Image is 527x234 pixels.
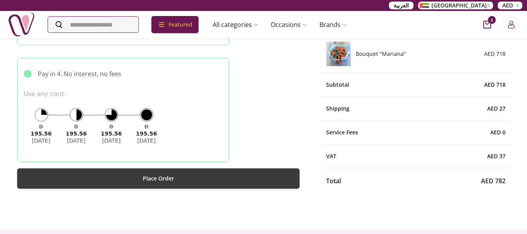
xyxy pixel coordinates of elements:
span: 2 [488,16,496,24]
p: Pay in 4. No interest, no fees [38,69,121,79]
span: AED 27 [487,105,506,113]
img: Arabic_dztd3n.png [420,3,429,8]
span: [GEOGRAPHIC_DATA] [431,2,487,9]
div: VAT [321,145,510,168]
div: Total [321,168,510,186]
h6: Bouquet "Mariana" [351,50,406,58]
button: [GEOGRAPHIC_DATA] [418,2,493,9]
input: Search [48,17,138,32]
div: AED 718 [481,50,506,58]
span: AED 37 [487,152,506,160]
span: العربية [394,2,409,9]
button: Place Order [17,168,300,189]
span: AED 718 [484,81,506,89]
div: Subtotal [321,73,510,97]
a: Brands [313,17,353,32]
a: All categories [206,17,264,32]
a: Occasions [264,17,313,32]
div: Shipping [321,97,510,121]
button: Login [504,17,519,32]
img: Nigwa-uae-gifts [8,11,35,38]
img: 1732527727110.jpg [326,42,351,66]
span: AED 0 [490,129,506,136]
div: Featured [151,16,199,33]
span: AED 782 [481,176,506,186]
div: Service Fees [321,121,510,145]
button: cart-button [483,21,491,29]
span: AED [502,2,513,9]
button: AED [498,2,522,9]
